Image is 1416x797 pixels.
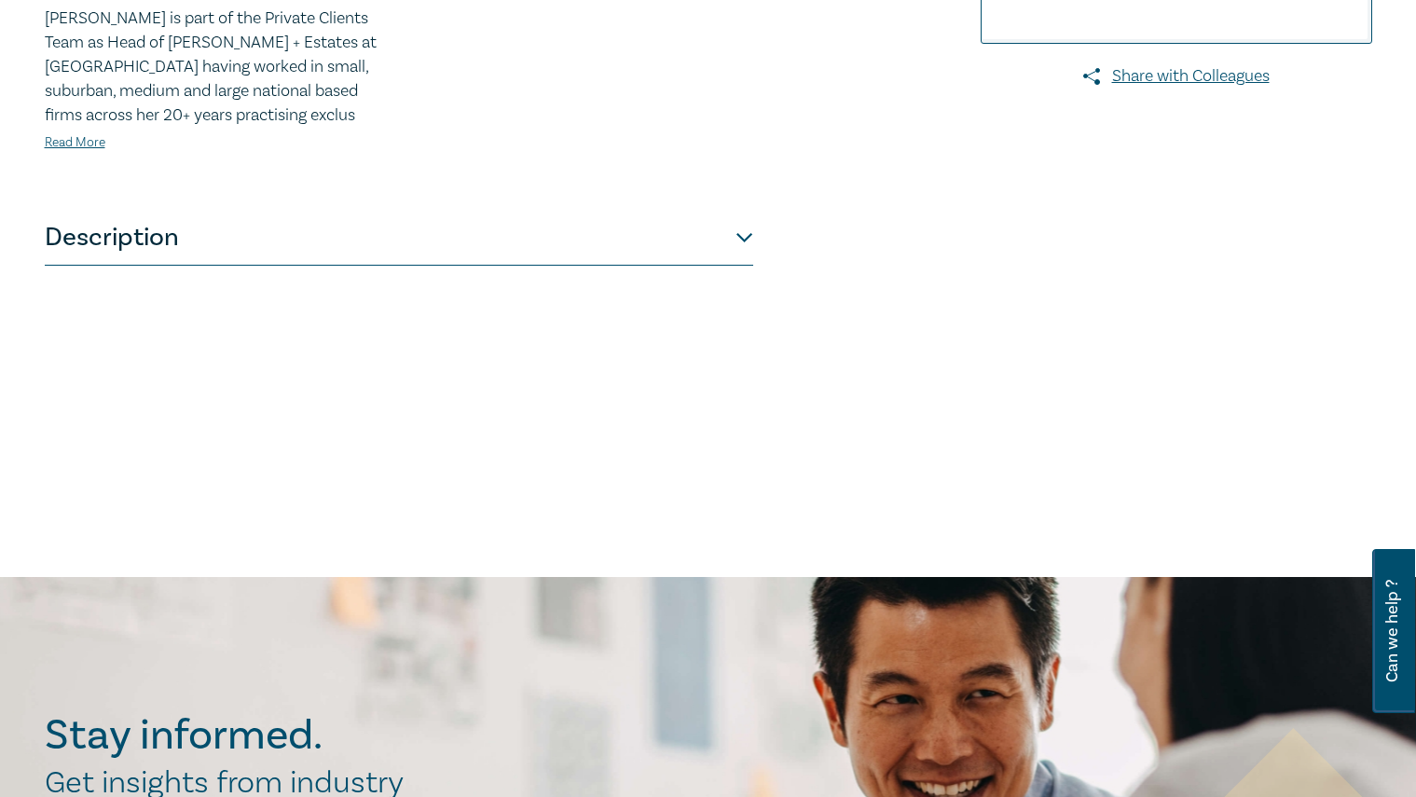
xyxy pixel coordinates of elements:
h2: Stay informed. [45,711,485,760]
a: Share with Colleagues [981,64,1372,89]
p: [PERSON_NAME] is part of the Private Clients Team as Head of [PERSON_NAME] + Estates at [GEOGRAPH... [45,7,388,128]
button: Description [45,210,753,266]
span: Can we help ? [1383,560,1401,702]
a: Read More [45,134,105,151]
